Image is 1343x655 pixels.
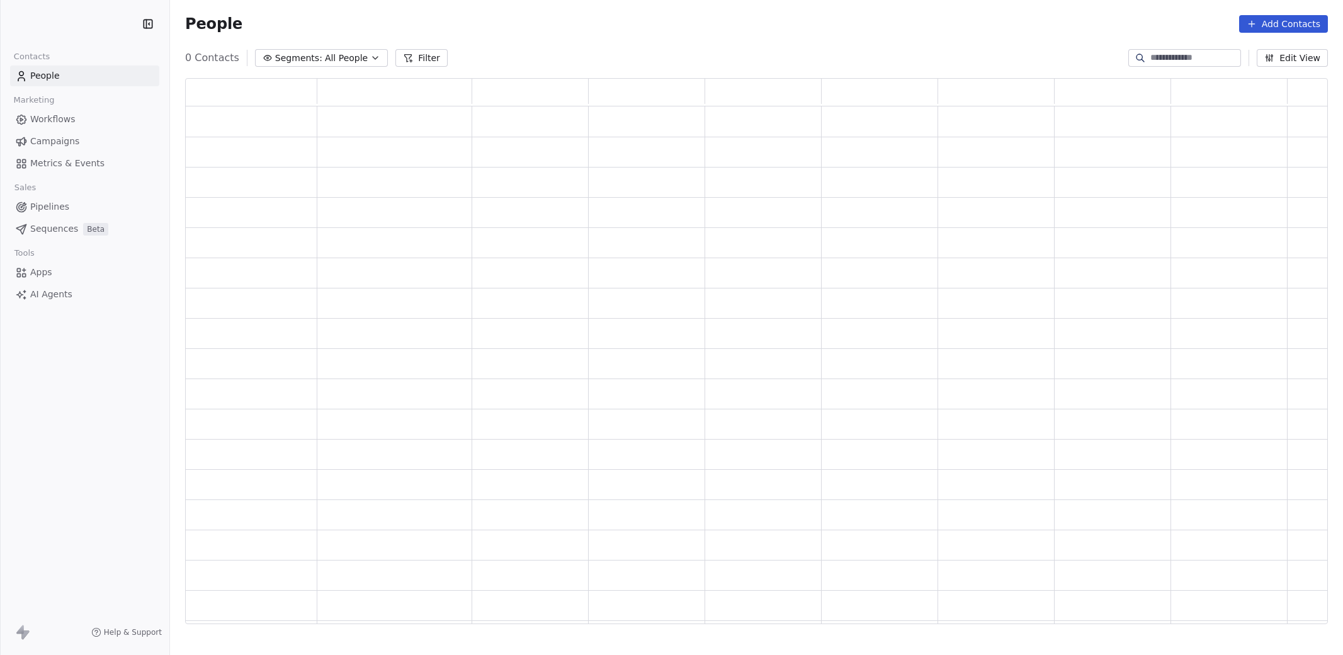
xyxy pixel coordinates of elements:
a: SequencesBeta [10,219,159,239]
a: Campaigns [10,131,159,152]
a: Metrics & Events [10,153,159,174]
a: Apps [10,262,159,283]
span: Sequences [30,222,78,236]
button: Filter [395,49,448,67]
span: People [185,14,242,33]
button: Add Contacts [1239,15,1328,33]
span: Campaigns [30,135,79,148]
span: Pipelines [30,200,69,214]
span: Marketing [8,91,60,110]
span: All People [325,52,368,65]
span: Tools [9,244,40,263]
span: Beta [83,223,108,236]
a: AI Agents [10,284,159,305]
a: Pipelines [10,196,159,217]
button: Edit View [1257,49,1328,67]
span: Workflows [30,113,76,126]
a: Workflows [10,109,159,130]
span: Apps [30,266,52,279]
span: Help & Support [104,627,162,637]
span: Contacts [8,47,55,66]
span: People [30,69,60,83]
span: AI Agents [30,288,72,301]
span: Sales [9,178,42,197]
a: Help & Support [91,627,162,637]
span: 0 Contacts [185,50,239,65]
span: Metrics & Events [30,157,105,170]
a: People [10,65,159,86]
span: Segments: [275,52,322,65]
